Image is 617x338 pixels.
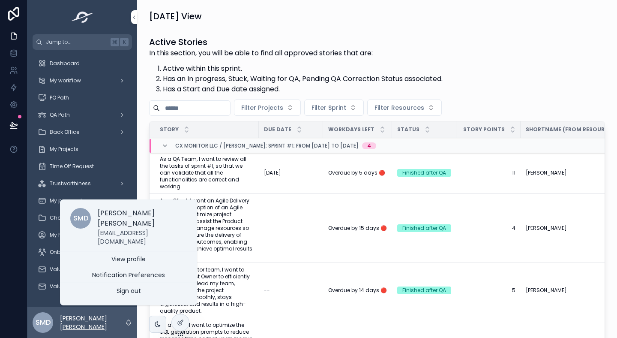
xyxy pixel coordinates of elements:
[402,224,446,232] div: Finished after QA
[264,126,291,133] span: Due Date
[33,34,132,50] button: Jump to...K
[160,266,254,314] a: As the Cx Monitor team, I want to have a Product Owner to efficiently organize and lead my team, ...
[526,225,567,232] span: [PERSON_NAME]
[160,156,254,190] a: As a QA Team, I want to review all the tasks of sprint #1, so that we can validate that all the f...
[60,314,125,331] p: [PERSON_NAME] [PERSON_NAME]
[50,77,81,84] span: My workflow
[50,112,70,118] span: QA Path
[73,213,88,223] span: SMD
[36,317,51,328] span: SMD
[311,103,346,112] span: Filter Sprint
[461,169,515,176] a: 11
[461,225,515,232] a: 4
[241,103,283,112] span: Filter Projects
[33,142,132,157] a: My Projects
[367,142,371,149] div: 4
[397,224,451,232] a: Finished after QA
[33,210,132,226] a: Chapter Lead
[33,73,132,88] a: My workflow
[33,279,132,294] a: Value R. Project (Talent)
[526,287,567,294] span: [PERSON_NAME]
[121,39,128,45] span: K
[60,267,197,283] button: Notification Preferences
[33,159,132,174] a: Time Off Request
[69,10,96,24] img: App logo
[397,126,419,133] span: Status
[149,10,202,22] h1: [DATE] View
[33,90,132,106] a: PO Path
[33,262,132,277] a: Value R. Project
[328,169,387,176] a: Overdue by 5 days 🔴
[33,107,132,123] a: QA Path
[402,287,446,294] div: Finished after QA
[33,193,132,208] a: My payments
[328,287,387,294] a: Overdue by 14 days 🔴
[163,84,443,94] li: Has a Start and Due date assigned.
[304,100,364,116] button: Select Button
[33,56,132,71] a: Dashboard
[328,225,387,232] a: Overdue by 15 days 🔴
[160,126,179,133] span: Story
[402,169,446,177] div: Finished after QA
[33,176,132,191] a: Trustworthiness
[50,60,80,67] span: Dashboard
[264,225,270,232] span: --
[264,287,270,294] span: --
[264,225,318,232] a: --
[50,163,94,170] span: Time Off Request
[60,283,197,299] button: Sign out
[367,100,442,116] button: Select Button
[98,208,187,229] p: [PERSON_NAME] [PERSON_NAME]
[33,227,132,243] a: My Profile
[234,100,301,116] button: Select Button
[397,169,451,177] a: Finished after QA
[50,94,69,101] span: PO Path
[463,126,505,133] span: Story Points
[50,129,79,136] span: Back Office
[264,169,318,176] a: [DATE]
[149,36,443,48] h1: Active Stories
[160,197,254,259] a: As a Client, I want an Agile Delivery to lead the adoption of an Agile framework, optimize projec...
[33,124,132,140] a: Back Office
[163,63,443,74] li: Active within this sprint.
[50,180,91,187] span: Trustworthiness
[98,229,187,246] p: [EMAIL_ADDRESS][DOMAIN_NAME]
[374,103,424,112] span: Filter Resources
[27,50,137,307] div: scrollable content
[50,283,111,290] span: Value R. Project (Talent)
[461,287,515,294] a: 5
[50,249,82,256] span: Onboarding
[46,39,107,45] span: Jump to...
[526,169,567,176] span: [PERSON_NAME]
[328,126,374,133] span: Workdays Left
[50,146,78,153] span: My Projects
[50,214,85,221] span: Chapter Lead
[60,251,197,267] a: View profile
[163,74,443,84] li: Has an In progress, Stuck, Waiting for QA, Pending QA Correction Status associated.
[33,244,132,260] a: Onboarding
[264,169,281,176] span: [DATE]
[397,287,451,294] a: Finished after QA
[175,142,359,149] span: CX Monitor LLC / [PERSON_NAME]; Sprint #1; From [DATE] to [DATE]
[328,169,385,176] span: Overdue by 5 days 🔴
[50,266,89,273] span: Value R. Project
[264,287,318,294] a: --
[50,197,85,204] span: My payments
[149,48,443,58] p: In this section, you will be able to find all approved stories that are:
[50,232,73,238] span: My Profile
